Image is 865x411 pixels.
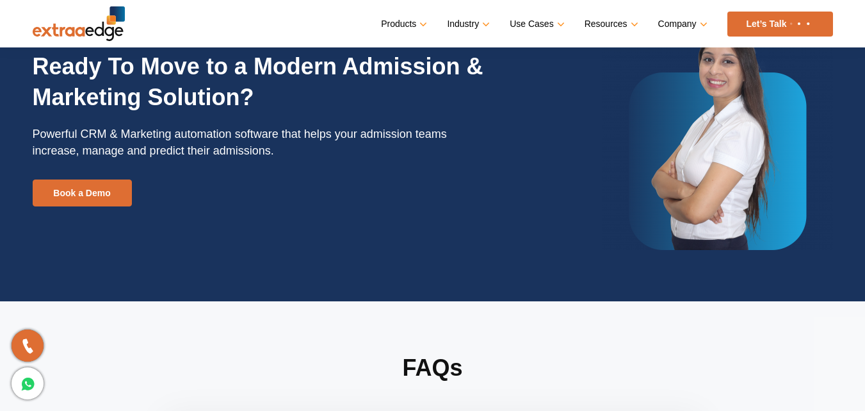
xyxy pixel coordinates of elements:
a: Book a Demo [33,180,132,206]
a: Let’s Talk [727,12,833,37]
h2: Ready To Move to a Modern Admission & Marketing Solution? [33,51,497,126]
a: Products [381,15,424,33]
a: Industry [447,15,487,33]
a: Resources [585,15,636,33]
a: Use Cases [510,15,562,33]
a: Company [658,15,705,33]
p: Powerful CRM & Marketing automation software that helps your admission teams increase, manage and... [33,126,497,180]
